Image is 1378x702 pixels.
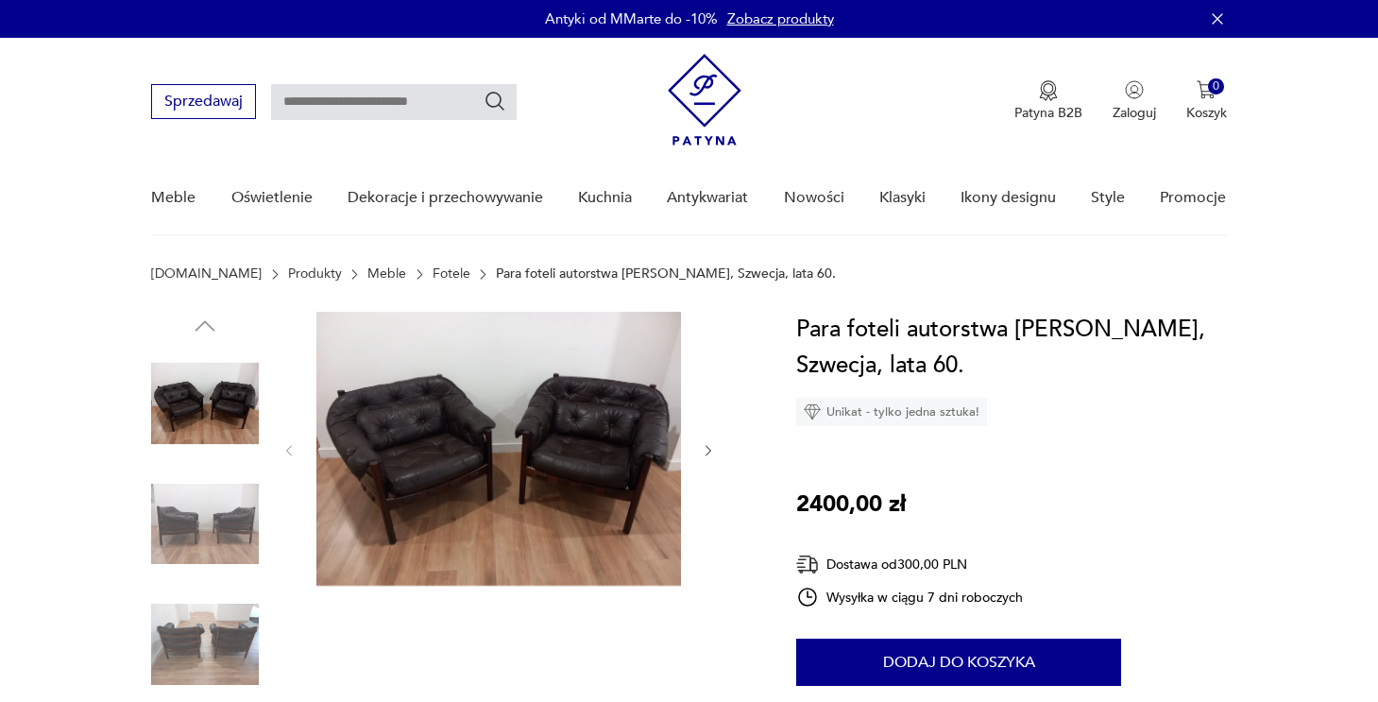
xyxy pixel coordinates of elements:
[1197,80,1216,99] img: Ikona koszyka
[367,266,406,282] a: Meble
[796,312,1226,384] h1: Para foteli autorstwa [PERSON_NAME], Szwecja, lata 60.
[1186,104,1227,122] p: Koszyk
[1014,80,1082,122] a: Ikona medaluPatyna B2B
[496,266,836,282] p: Para foteli autorstwa [PERSON_NAME], Szwecja, lata 60.
[1125,80,1144,99] img: Ikonka użytkownika
[796,398,987,426] div: Unikat - tylko jedna sztuka!
[151,96,256,110] a: Sprzedawaj
[796,487,906,522] p: 2400,00 zł
[1014,104,1082,122] p: Patyna B2B
[796,553,819,576] img: Ikona dostawy
[316,312,681,586] img: Zdjęcie produktu Para foteli autorstwa Arne Norella, Szwecja, lata 60.
[668,54,741,146] img: Patyna - sklep z meblami i dekoracjami vintage
[667,162,748,234] a: Antykwariat
[961,162,1056,234] a: Ikony designu
[784,162,844,234] a: Nowości
[151,84,256,119] button: Sprzedawaj
[796,586,1023,608] div: Wysyłka w ciągu 7 dni roboczych
[1186,80,1227,122] button: 0Koszyk
[151,162,196,234] a: Meble
[879,162,926,234] a: Klasyki
[151,471,259,578] img: Zdjęcie produktu Para foteli autorstwa Arne Norella, Szwecja, lata 60.
[1014,80,1082,122] button: Patyna B2B
[348,162,543,234] a: Dekoracje i przechowywanie
[796,639,1121,686] button: Dodaj do koszyka
[1091,162,1125,234] a: Style
[1039,80,1058,101] img: Ikona medalu
[151,350,259,457] img: Zdjęcie produktu Para foteli autorstwa Arne Norella, Szwecja, lata 60.
[151,591,259,698] img: Zdjęcie produktu Para foteli autorstwa Arne Norella, Szwecja, lata 60.
[1113,104,1156,122] p: Zaloguj
[545,9,718,28] p: Antyki od MMarte do -10%
[578,162,632,234] a: Kuchnia
[1208,78,1224,94] div: 0
[1160,162,1226,234] a: Promocje
[804,403,821,420] img: Ikona diamentu
[231,162,313,234] a: Oświetlenie
[1113,80,1156,122] button: Zaloguj
[151,266,262,282] a: [DOMAIN_NAME]
[796,553,1023,576] div: Dostawa od 300,00 PLN
[484,90,506,112] button: Szukaj
[727,9,834,28] a: Zobacz produkty
[288,266,342,282] a: Produkty
[433,266,470,282] a: Fotele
